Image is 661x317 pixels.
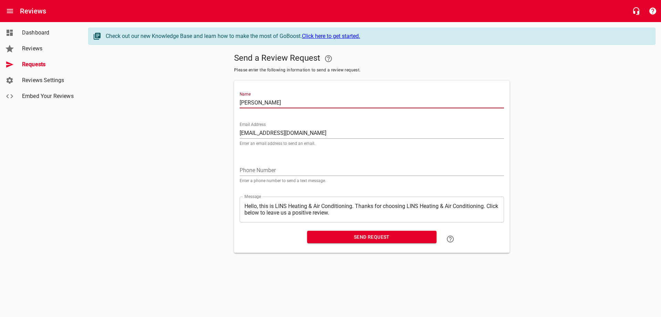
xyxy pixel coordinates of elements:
[22,92,74,100] span: Embed Your Reviews
[313,233,431,241] span: Send Request
[240,122,266,127] label: Email Address
[240,141,504,146] p: Enter an email address to send an email.
[234,50,510,67] h5: Send a Review Request
[442,231,459,247] a: Learn how to "Send a Review Request"
[22,44,74,53] span: Reviews
[20,6,46,17] h6: Reviews
[22,29,74,37] span: Dashboard
[234,67,510,74] span: Please enter the following information to send a review request.
[644,3,661,19] button: Support Portal
[106,32,648,40] div: Check out our new Knowledge Base and learn how to make the most of GoBoost.
[240,179,504,183] p: Enter a phone number to send a text message.
[2,3,18,19] button: Open drawer
[22,60,74,69] span: Requests
[244,203,499,216] textarea: Hello, this is LINS Heating & Air Conditioning. Thanks for choosing LINS Heating & Air Conditioni...
[307,231,437,244] button: Send Request
[628,3,644,19] button: Live Chat
[22,76,74,85] span: Reviews Settings
[240,92,251,96] label: Name
[320,50,337,67] a: Your Google or Facebook account must be connected to "Send a Review Request"
[302,33,360,39] a: Click here to get started.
